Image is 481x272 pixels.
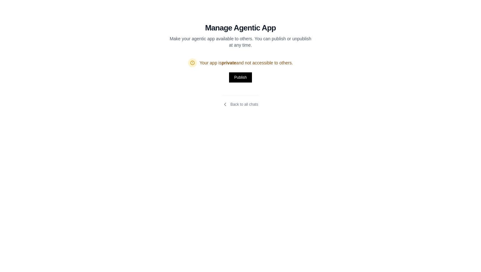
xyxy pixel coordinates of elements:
[205,23,276,33] h1: Manage Agentic App
[199,60,293,66] span: Your app is and not accessible to others.
[223,102,258,107] a: Back to all chats
[222,60,236,65] span: private
[229,72,252,83] button: Publish
[169,36,312,48] p: Make your agentic app available to others. You can publish or unpublish at any time.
